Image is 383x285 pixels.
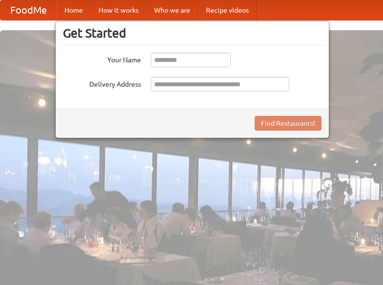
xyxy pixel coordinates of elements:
[63,53,141,65] label: Your Name
[0,0,57,20] a: FoodMe
[57,0,91,20] a: Home
[63,26,322,40] h3: Get Started
[91,0,146,20] a: How it works
[63,77,141,89] label: Delivery Address
[198,0,257,20] a: Recipe videos
[146,0,198,20] a: Who we are
[255,116,322,131] button: Find Restaurants!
